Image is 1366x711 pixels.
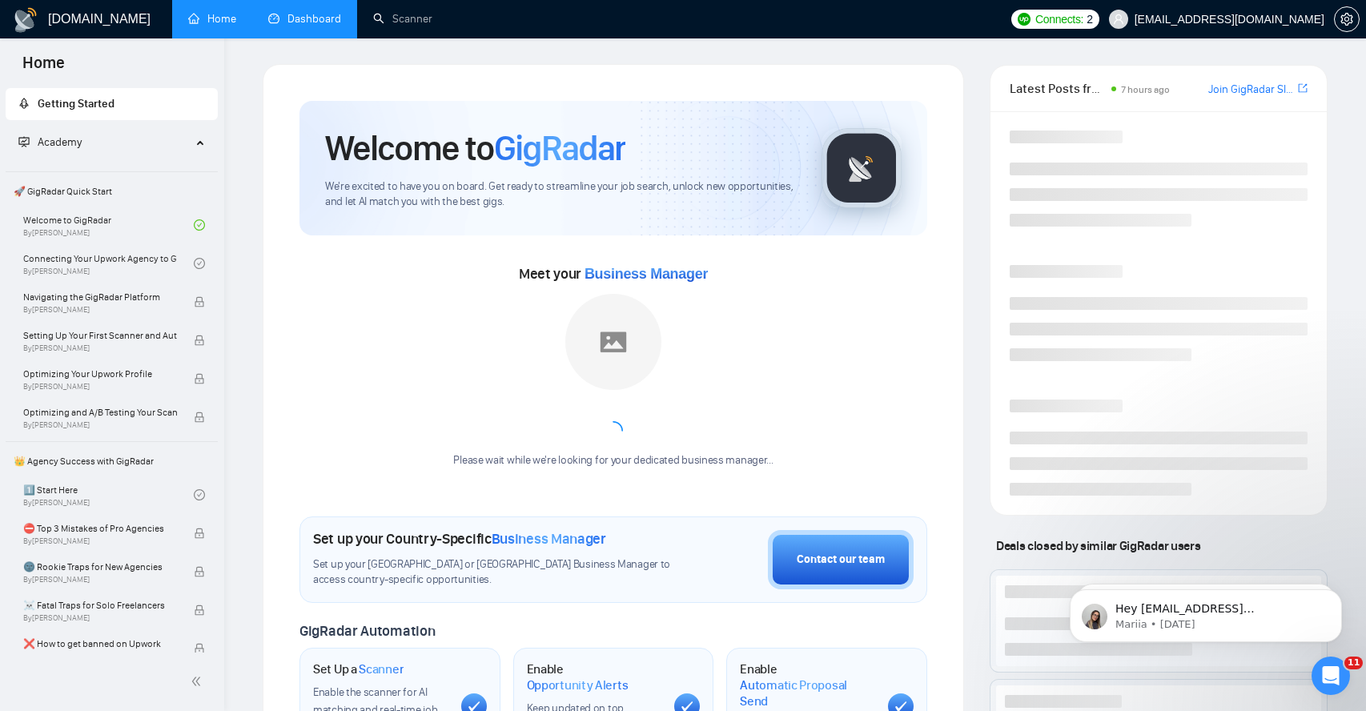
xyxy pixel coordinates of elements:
span: By [PERSON_NAME] [23,575,177,584]
span: lock [194,412,205,423]
span: By [PERSON_NAME] [23,536,177,546]
span: 2 [1087,10,1093,28]
span: Optimizing and A/B Testing Your Scanner for Better Results [23,404,177,420]
span: Setting Up Your First Scanner and Auto-Bidder [23,327,177,343]
a: 1️⃣ Start HereBy[PERSON_NAME] [23,477,194,512]
button: Contact our team [768,530,914,589]
p: Message from Mariia, sent 2d ago [70,62,276,76]
span: ❌ How to get banned on Upwork [23,636,177,652]
span: By [PERSON_NAME] [23,305,177,315]
span: 🌚 Rookie Traps for New Agencies [23,559,177,575]
a: Connecting Your Upwork Agency to GigRadarBy[PERSON_NAME] [23,246,194,281]
span: GigRadar [494,127,625,170]
span: lock [194,528,205,539]
span: export [1298,82,1308,94]
span: Getting Started [38,97,115,110]
span: lock [194,296,205,307]
h1: Enable [527,661,662,693]
span: 7 hours ago [1121,84,1170,95]
span: rocket [18,98,30,109]
h1: Set Up a [313,661,404,677]
span: Meet your [519,265,708,283]
span: check-circle [194,258,205,269]
span: user [1113,14,1124,25]
div: Please wait while we're looking for your dedicated business manager... [444,453,782,468]
span: Academy [38,135,82,149]
span: Hey [EMAIL_ADDRESS][DOMAIN_NAME], Looks like your Upwork agency Ditinus Technology – Top-Rated So... [70,46,275,314]
span: check-circle [194,219,205,231]
span: Optimizing Your Upwork Profile [23,366,177,382]
h1: Welcome to [325,127,625,170]
span: We're excited to have you on board. Get ready to streamline your job search, unlock new opportuni... [325,179,796,210]
span: lock [194,335,205,346]
img: gigradar-logo.png [822,128,902,208]
span: Home [10,51,78,85]
span: 🚀 GigRadar Quick Start [7,175,216,207]
a: export [1298,81,1308,96]
span: lock [194,566,205,577]
span: loading [604,421,623,440]
span: Opportunity Alerts [527,677,629,693]
a: homeHome [188,12,236,26]
a: searchScanner [373,12,432,26]
span: Automatic Proposal Send [740,677,875,709]
li: Getting Started [6,88,218,120]
span: lock [194,643,205,654]
a: dashboardDashboard [268,12,341,26]
img: upwork-logo.png [1018,13,1031,26]
span: fund-projection-screen [18,136,30,147]
span: GigRadar Automation [299,622,435,640]
div: Contact our team [797,551,885,568]
span: By [PERSON_NAME] [23,343,177,353]
span: lock [194,373,205,384]
span: setting [1335,13,1359,26]
button: setting [1334,6,1360,32]
span: Business Manager [492,530,606,548]
span: 11 [1344,657,1363,669]
span: Latest Posts from the GigRadar Community [1010,78,1107,98]
span: By [PERSON_NAME] [23,382,177,392]
a: setting [1334,13,1360,26]
span: Scanner [359,661,404,677]
a: Join GigRadar Slack Community [1208,81,1295,98]
a: Welcome to GigRadarBy[PERSON_NAME] [23,207,194,243]
iframe: Intercom notifications message [1046,556,1366,668]
span: Set up your [GEOGRAPHIC_DATA] or [GEOGRAPHIC_DATA] Business Manager to access country-specific op... [313,557,673,588]
span: By [PERSON_NAME] [23,613,177,623]
h1: Enable [740,661,875,709]
span: Deals closed by similar GigRadar users [990,532,1207,560]
span: By [PERSON_NAME] [23,652,177,661]
h1: Set up your Country-Specific [313,530,606,548]
img: placeholder.png [565,294,661,390]
span: 👑 Agency Success with GigRadar [7,445,216,477]
span: Navigating the GigRadar Platform [23,289,177,305]
span: ☠️ Fatal Traps for Solo Freelancers [23,597,177,613]
span: lock [194,605,205,616]
img: logo [13,7,38,33]
span: double-left [191,673,207,689]
span: Connects: [1035,10,1083,28]
span: ⛔ Top 3 Mistakes of Pro Agencies [23,520,177,536]
iframe: Intercom live chat [1312,657,1350,695]
span: Academy [18,135,82,149]
span: check-circle [194,489,205,500]
span: By [PERSON_NAME] [23,420,177,430]
span: Business Manager [585,266,708,282]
